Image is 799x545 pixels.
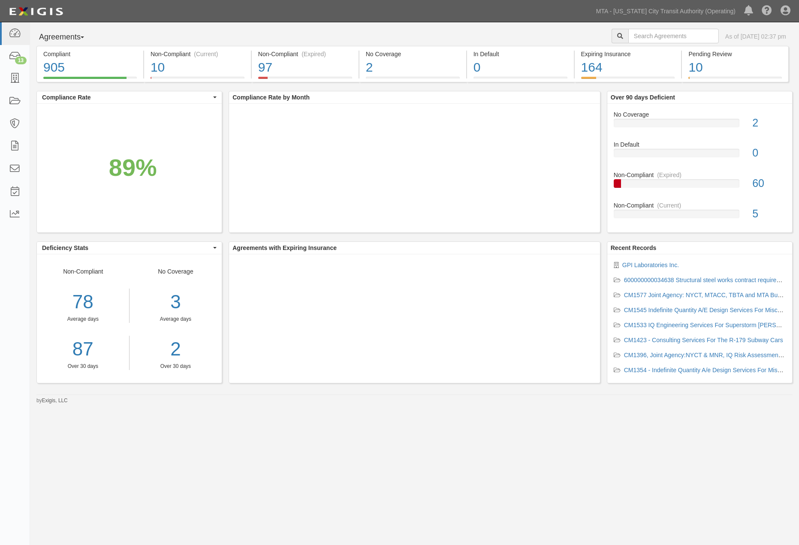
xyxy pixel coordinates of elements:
b: Compliance Rate by Month [232,94,310,101]
b: Over 90 days Deficient [611,94,675,101]
div: 164 [581,58,675,77]
div: Non-Compliant (Expired) [258,50,352,58]
span: Deficiency Stats [42,244,211,252]
div: Expiring Insurance [581,50,675,58]
a: Non-Compliant(Current)5 [614,201,786,225]
div: 78 [37,289,129,316]
a: Pending Review10 [682,77,789,84]
div: No Coverage [130,267,222,370]
div: No Coverage [366,50,460,58]
a: Non-Compliant(Expired)60 [614,171,786,201]
a: Exigis, LLC [42,397,68,403]
div: (Current) [194,50,218,58]
div: (Expired) [657,171,681,179]
button: Compliance Rate [37,91,222,103]
div: Average days [37,316,129,323]
div: Average days [136,316,216,323]
div: 2 [746,115,792,131]
b: Agreements with Expiring Insurance [232,244,337,251]
div: In Default [473,50,567,58]
div: As of [DATE] 02:37 pm [725,32,786,41]
div: Over 30 days [37,363,129,370]
div: Pending Review [688,50,782,58]
div: 10 [151,58,244,77]
a: MTA - [US_STATE] City Transit Authority (Operating) [592,3,740,20]
div: 2 [366,58,460,77]
a: CM1423 - Consulting Services For The R-179 Subway Cars [624,337,783,343]
div: No Coverage [607,110,792,119]
div: Non-Compliant [37,267,130,370]
input: Search Agreements [628,29,719,43]
a: 87 [37,336,129,363]
div: 905 [43,58,137,77]
div: Non-Compliant (Current) [151,50,244,58]
div: 0 [746,145,792,161]
img: logo-5460c22ac91f19d4615b14bd174203de0afe785f0fc80cf4dbbc73dc1793850b.png [6,4,66,19]
a: In Default0 [467,77,574,84]
a: No Coverage2 [614,110,786,141]
div: 5 [746,206,792,222]
a: In Default0 [614,140,786,171]
button: Deficiency Stats [37,242,222,254]
a: GPI Laboratories Inc. [622,262,679,268]
button: Agreements [36,29,101,46]
div: (Expired) [302,50,326,58]
small: by [36,397,68,404]
div: 60 [746,176,792,191]
a: No Coverage2 [359,77,466,84]
div: Compliant [43,50,137,58]
div: 3 [136,289,216,316]
div: 89% [109,151,157,185]
a: 2 [136,336,216,363]
div: 13 [15,57,27,64]
a: Compliant905 [36,77,143,84]
div: Non-Compliant [607,171,792,179]
span: Compliance Rate [42,93,211,102]
div: 10 [688,58,782,77]
div: Over 30 days [136,363,216,370]
div: 0 [473,58,567,77]
a: Non-Compliant(Current)10 [144,77,251,84]
div: In Default [607,140,792,149]
a: Non-Compliant(Expired)97 [252,77,359,84]
a: Expiring Insurance164 [575,77,681,84]
div: (Current) [657,201,681,210]
b: Recent Records [611,244,657,251]
div: 97 [258,58,352,77]
i: Help Center - Complianz [762,6,772,16]
div: Non-Compliant [607,201,792,210]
